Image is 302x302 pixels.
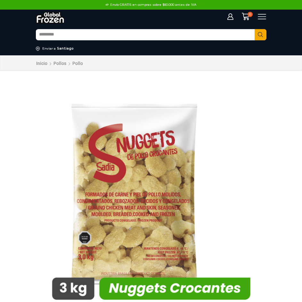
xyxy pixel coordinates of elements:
[239,12,253,20] a: 0
[248,12,253,17] span: 0
[53,61,67,66] a: Pollos
[255,29,266,40] button: Search button
[36,46,42,51] img: address-field-icon.svg
[36,60,83,66] nav: Breadcrumb
[72,61,83,66] a: Pollo
[57,46,74,51] div: Santiago
[42,46,56,51] div: Enviar a
[36,61,48,66] a: Inicio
